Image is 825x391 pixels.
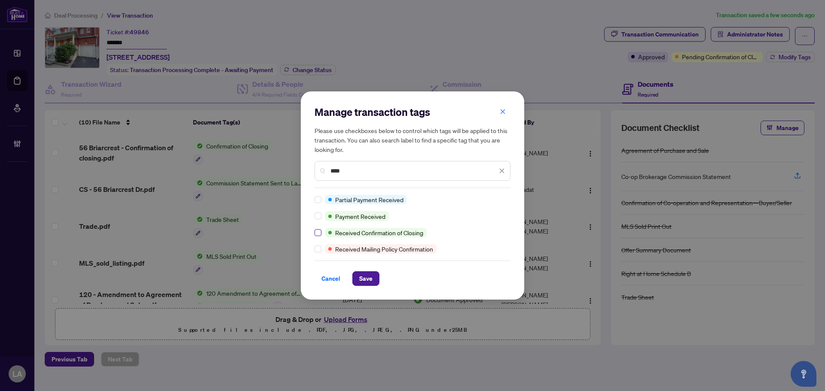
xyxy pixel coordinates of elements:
span: close [499,168,505,174]
h2: Manage transaction tags [315,105,510,119]
button: Cancel [315,271,347,286]
span: Partial Payment Received [335,195,403,204]
span: Received Mailing Policy Confirmation [335,244,433,254]
span: close [500,109,506,115]
button: Open asap [791,361,816,387]
span: Save [359,272,373,285]
h5: Please use checkboxes below to control which tags will be applied to this transaction. You can al... [315,126,510,154]
span: Received Confirmation of Closing [335,228,423,237]
button: Save [352,271,379,286]
span: Cancel [321,272,340,285]
span: Payment Received [335,212,385,221]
